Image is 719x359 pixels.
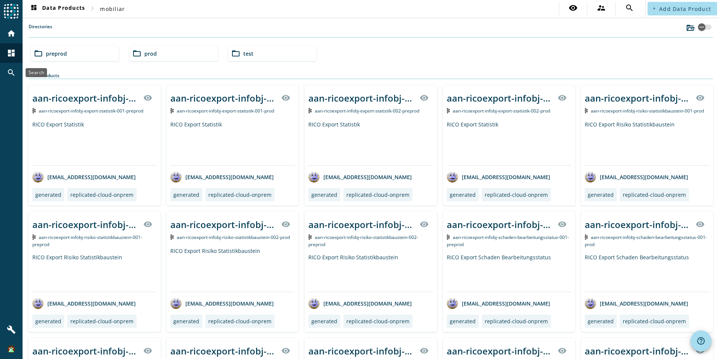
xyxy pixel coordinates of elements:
label: Directories [29,23,52,37]
div: [EMAIL_ADDRESS][DOMAIN_NAME] [585,298,688,309]
img: avatar [308,171,320,183]
div: RICO Export Risiko Statistikbaustein [308,254,433,292]
div: generated [311,318,337,325]
div: RICO Export Risiko Statistikbaustein [170,247,295,292]
div: RICO Export Risiko Statistikbaustein [585,121,709,165]
mat-icon: folder_open [231,49,240,58]
span: Kafka Topic: aan-ricoexport-infobj-risiko-statistikbaustein-002-preprod [308,234,418,248]
div: [EMAIL_ADDRESS][DOMAIN_NAME] [447,298,550,309]
img: avatar [32,298,44,309]
div: replicated-cloud-onprem [623,191,686,198]
div: replicated-cloud-onprem [485,318,548,325]
img: Kafka Topic: aan-ricoexport-infobj-export-statistik-001-prod [170,108,174,113]
div: aan-ricoexport-infobj-schaden-bearbeitungsstatus-001-_stage_ [447,218,553,231]
div: aan-ricoexport-infobj-schaden-kompetenz-001-_stage_ [308,345,415,357]
span: Kafka Topic: aan-ricoexport-infobj-export-statistik-001-prod [177,108,274,114]
div: RICO Export Statistik [447,121,571,165]
img: avatar [585,298,596,309]
div: replicated-cloud-onprem [346,318,410,325]
img: avatar [447,171,458,183]
img: spoud-logo.svg [4,4,19,19]
mat-icon: home [7,29,16,38]
div: replicated-cloud-onprem [485,191,548,198]
div: [EMAIL_ADDRESS][DOMAIN_NAME] [170,171,274,183]
mat-icon: visibility [558,346,567,355]
span: preprod [46,50,67,57]
div: aan-ricoexport-infobj-risiko-statistikbaustein-001-_stage_ [585,92,691,104]
button: Add Data Product [648,2,717,15]
mat-icon: build [7,325,16,334]
span: Data Products [29,4,85,13]
div: replicated-cloud-onprem [208,318,272,325]
mat-icon: chevron_right [88,4,97,13]
img: Kafka Topic: aan-ricoexport-infobj-schaden-bearbeitungsstatus-001-preprod [447,234,450,240]
div: generated [173,191,199,198]
div: generated [588,191,614,198]
mat-icon: search [625,3,634,12]
mat-icon: add [652,6,656,11]
mat-icon: dashboard [29,4,38,13]
mat-icon: visibility [143,346,152,355]
img: Kafka Topic: aan-ricoexport-infobj-risiko-statistikbaustein-002-prod [170,234,174,240]
div: RICO Export Schaden Bearbeitungsstatus [585,254,709,292]
div: Search [26,68,47,77]
span: Kafka Topic: aan-ricoexport-infobj-export-statistik-002-preprod [315,108,419,114]
div: aan-ricoexport-infobj-schaden-bearbeitungsstatus-002-_stage_ [32,345,139,357]
span: test [243,50,253,57]
span: Kafka Topic: aan-ricoexport-infobj-schaden-bearbeitungsstatus-001-preprod [447,234,569,248]
img: avatar [447,298,458,309]
div: replicated-cloud-onprem [208,191,272,198]
mat-icon: visibility [420,93,429,102]
img: Kafka Topic: aan-ricoexport-infobj-risiko-statistikbaustein-001-preprod [32,234,36,240]
div: generated [173,318,199,325]
img: Kafka Topic: aan-ricoexport-infobj-export-statistik-001-preprod [32,108,36,113]
div: aan-ricoexport-infobj-schaden-bearbeitungsstatus-002-_stage_ [170,345,277,357]
div: [EMAIL_ADDRESS][DOMAIN_NAME] [32,298,136,309]
span: Add Data Product [659,5,711,12]
mat-icon: visibility [143,220,152,229]
div: [EMAIL_ADDRESS][DOMAIN_NAME] [447,171,550,183]
div: aan-ricoexport-infobj-risiko-statistikbaustein-002-_stage_ [170,218,277,231]
div: RICO Export Statistik [32,121,157,165]
img: avatar [308,298,320,309]
div: generated [35,191,61,198]
img: avatar [170,171,182,183]
mat-icon: visibility [558,93,567,102]
mat-icon: visibility [143,93,152,102]
div: [EMAIL_ADDRESS][DOMAIN_NAME] [32,171,136,183]
div: generated [311,191,337,198]
mat-icon: visibility [281,346,290,355]
img: avatar [170,298,182,309]
div: RICO Export Statistik [308,121,433,165]
div: Data Products [29,72,713,79]
mat-icon: visibility [558,220,567,229]
img: Kafka Topic: aan-ricoexport-infobj-export-statistik-002-preprod [308,108,312,113]
mat-icon: folder_open [132,49,141,58]
span: Kafka Topic: aan-ricoexport-infobj-risiko-statistikbaustein-002-prod [177,234,290,240]
span: Kafka Topic: aan-ricoexport-infobj-risiko-statistikbaustein-001-prod [591,108,704,114]
img: Kafka Topic: aan-ricoexport-infobj-export-statistik-002-prod [447,108,450,113]
img: Kafka Topic: aan-ricoexport-infobj-risiko-statistikbaustein-002-preprod [308,234,312,240]
div: RICO Export Statistik [170,121,295,165]
div: aan-ricoexport-infobj-schaden-kompetenz-002-_stage_ [585,345,691,357]
img: Kafka Topic: aan-ricoexport-infobj-schaden-bearbeitungsstatus-001-prod [585,234,588,240]
div: aan-ricoexport-infobj-schaden-bearbeitungsstatus-001-_stage_ [585,218,691,231]
mat-icon: search [7,68,16,77]
div: aan-ricoexport-infobj-risiko-statistikbaustein-001-_stage_ [32,218,139,231]
div: [EMAIL_ADDRESS][DOMAIN_NAME] [585,171,688,183]
div: generated [35,318,61,325]
mat-icon: dashboard [7,49,16,58]
div: replicated-cloud-onprem [70,191,133,198]
span: prod [144,50,157,57]
mat-icon: visibility [281,93,290,102]
mat-icon: visibility [281,220,290,229]
div: aan-ricoexport-infobj-export-statistik-002-_stage_ [447,92,553,104]
button: mobiliar [97,2,128,15]
mat-icon: folder_open [34,49,43,58]
div: generated [450,191,476,198]
div: replicated-cloud-onprem [70,318,133,325]
span: mobiliar [100,5,125,12]
div: RICO Export Risiko Statistikbaustein [32,254,157,292]
img: Kafka Topic: aan-ricoexport-infobj-risiko-statistikbaustein-001-prod [585,108,588,113]
span: Kafka Topic: aan-ricoexport-infobj-export-statistik-001-preprod [39,108,143,114]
